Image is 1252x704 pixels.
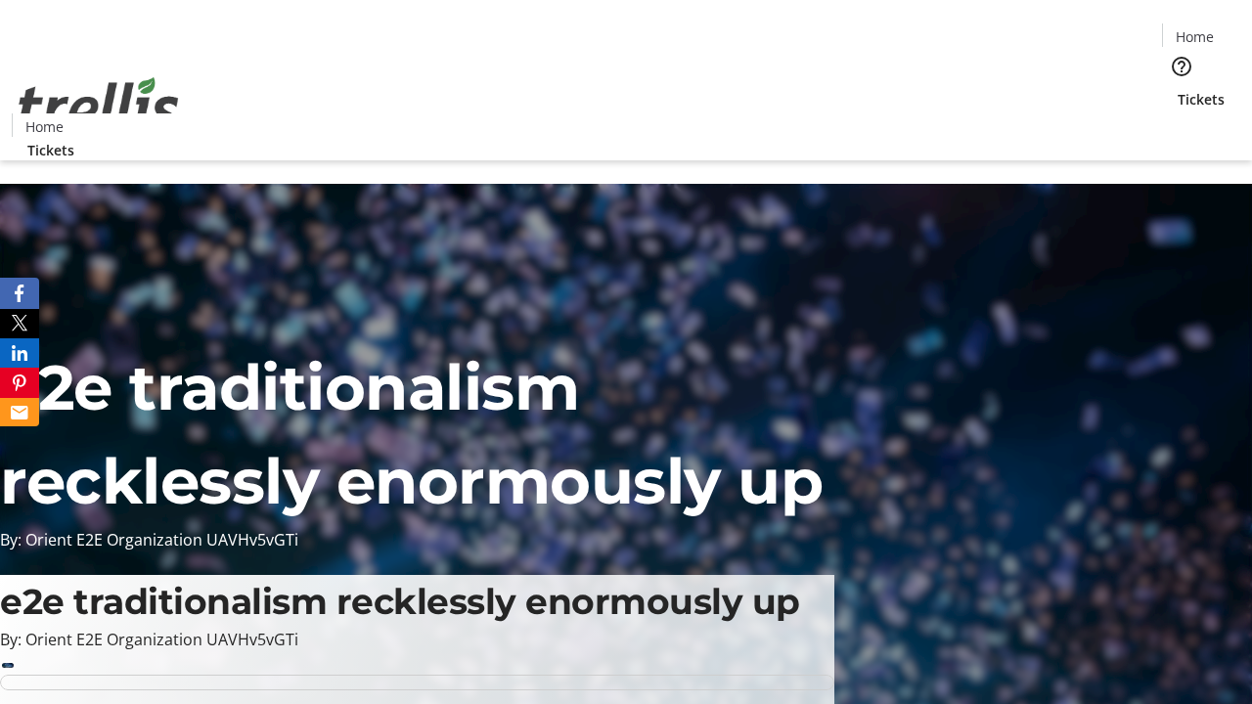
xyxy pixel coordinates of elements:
[1176,26,1214,47] span: Home
[1178,89,1225,110] span: Tickets
[1162,110,1201,149] button: Cart
[1163,26,1226,47] a: Home
[12,56,186,154] img: Orient E2E Organization UAVHv5vGTi's Logo
[27,140,74,160] span: Tickets
[25,116,64,137] span: Home
[12,140,90,160] a: Tickets
[1162,47,1201,86] button: Help
[13,116,75,137] a: Home
[1162,89,1240,110] a: Tickets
